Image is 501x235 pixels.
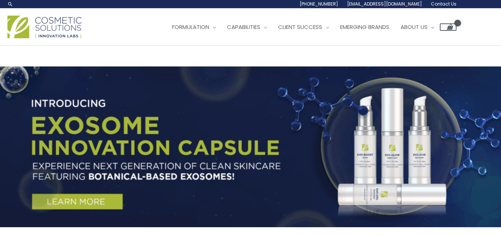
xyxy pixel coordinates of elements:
span: Capabilities [227,23,260,31]
a: Capabilities [221,16,273,38]
img: Cosmetic Solutions Logo [7,16,82,38]
a: Search icon link [7,1,13,7]
span: About Us [401,23,428,31]
a: About Us [395,16,440,38]
a: Formulation [167,16,221,38]
span: Client Success [278,23,322,31]
a: Emerging Brands [334,16,395,38]
span: Formulation [172,23,209,31]
span: [EMAIL_ADDRESS][DOMAIN_NAME] [347,1,422,7]
span: [PHONE_NUMBER] [300,1,338,7]
nav: Site Navigation [161,16,456,38]
a: View Shopping Cart, empty [440,23,456,31]
span: Contact Us [431,1,456,7]
span: Emerging Brands [340,23,389,31]
a: Client Success [273,16,334,38]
